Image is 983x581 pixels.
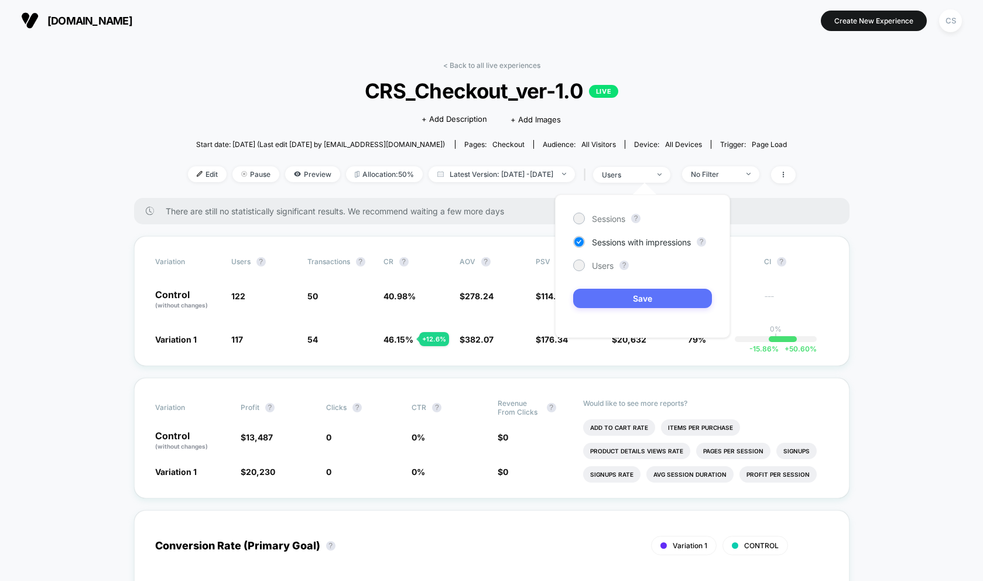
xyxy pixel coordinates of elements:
p: 0% [770,324,782,333]
span: All Visitors [581,140,616,149]
span: Pause [232,166,279,182]
li: Items Per Purchase [661,419,740,436]
li: Product Details Views Rate [583,443,690,459]
li: Add To Cart Rate [583,419,655,436]
span: Page Load [752,140,787,149]
span: $ [460,334,494,344]
span: Transactions [307,257,350,266]
button: ? [631,214,641,223]
span: Allocation: 50% [346,166,423,182]
span: all devices [665,140,702,149]
span: 13,487 [246,432,273,442]
span: -15.86 % [749,344,779,353]
li: Signups Rate [583,466,641,483]
span: $ [498,432,508,442]
span: (without changes) [155,443,208,450]
span: Variation 1 [155,334,197,344]
button: ? [777,257,786,266]
li: Signups [776,443,817,459]
span: 0 % [412,467,425,477]
span: 176.34 [541,334,568,344]
span: | [581,166,593,183]
button: [DOMAIN_NAME] [18,11,136,30]
p: Control [155,290,220,310]
div: users [602,170,649,179]
span: CRS_Checkout_ver-1.0 [218,78,765,103]
div: Trigger: [720,140,787,149]
button: ? [356,257,365,266]
span: 0 [503,467,508,477]
span: Revenue From Clicks [498,399,541,416]
span: $ [460,291,494,301]
span: --- [764,293,828,310]
span: $ [536,334,568,344]
img: edit [197,171,203,177]
button: ? [432,403,441,412]
img: calendar [437,171,444,177]
span: 54 [307,334,318,344]
span: $ [498,467,508,477]
span: Users [592,261,614,271]
span: Variation 1 [155,467,197,477]
span: + Add Description [422,114,487,125]
img: rebalance [355,171,359,177]
span: 114.03 [541,291,567,301]
p: Control [155,431,229,451]
span: Preview [285,166,340,182]
span: + Add Images [511,115,561,124]
img: end [241,171,247,177]
span: Start date: [DATE] (Last edit [DATE] by [EMAIL_ADDRESS][DOMAIN_NAME]) [196,140,445,149]
button: ? [481,257,491,266]
span: 40.98 % [383,291,416,301]
span: Edit [188,166,227,182]
span: Sessions [592,214,625,224]
span: users [231,257,251,266]
span: There are still no statistically significant results. We recommend waiting a few more days [166,206,826,216]
span: CTR [412,403,426,412]
img: end [562,173,566,175]
a: < Back to all live experiences [443,61,540,70]
span: 50 [307,291,318,301]
button: CS [936,9,965,33]
span: Latest Version: [DATE] - [DATE] [429,166,575,182]
span: Profit [241,403,259,412]
p: LIVE [589,85,618,98]
span: 382.07 [465,334,494,344]
button: ? [256,257,266,266]
div: No Filter [691,170,738,179]
span: $ [241,432,273,442]
span: Variation 1 [673,541,707,550]
span: 20,230 [246,467,275,477]
span: 0 [326,432,331,442]
span: CI [764,257,828,266]
button: ? [326,541,335,551]
button: Create New Experience [821,11,927,31]
div: Audience: [543,140,616,149]
span: 278.24 [465,291,494,301]
span: 0 % [412,432,425,442]
span: checkout [492,140,525,149]
button: ? [265,403,275,412]
span: 50.60 % [779,344,817,353]
span: 0 [326,467,331,477]
span: Variation [155,399,220,416]
span: 46.15 % [383,334,413,344]
span: Device: [625,140,711,149]
button: ? [547,403,556,412]
img: end [657,173,662,176]
span: Sessions with impressions [592,237,691,247]
span: [DOMAIN_NAME] [47,15,132,27]
span: $ [241,467,275,477]
button: ? [619,261,629,270]
span: Variation [155,257,220,266]
p: | [775,333,777,342]
span: 117 [231,334,243,344]
span: $ [536,291,567,301]
button: Save [573,289,712,308]
div: CS [939,9,962,32]
span: CR [383,257,393,266]
li: Avg Session Duration [646,466,734,483]
button: ? [697,237,706,247]
p: Would like to see more reports? [583,399,828,408]
span: PSV [536,257,550,266]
